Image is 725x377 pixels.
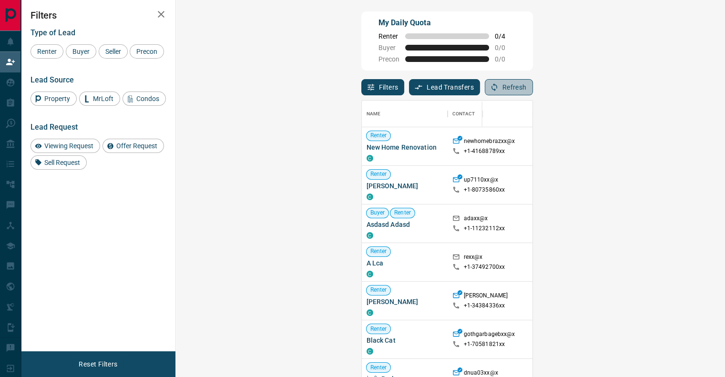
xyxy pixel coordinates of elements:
p: +1- 34384336xx [464,302,505,310]
p: rexx@x [464,253,483,263]
div: Name [362,101,448,127]
p: +1- 41688789xx [464,147,505,155]
button: Lead Transfers [409,79,480,95]
p: gothgarbagebxx@x [464,330,515,340]
span: Condos [133,95,163,102]
div: Renter [31,44,63,59]
span: [PERSON_NAME] [367,181,443,191]
h2: Filters [31,10,166,21]
button: Reset Filters [72,356,123,372]
div: Buyer [66,44,96,59]
span: Precon [133,48,161,55]
span: Seller [102,48,124,55]
div: Contact [452,101,475,127]
div: Offer Request [102,139,164,153]
span: Renter [367,170,391,178]
p: +1- 70581821xx [464,340,505,348]
div: Sell Request [31,155,87,170]
span: Renter [390,209,415,217]
span: Property [41,95,73,102]
div: condos.ca [367,155,373,162]
div: condos.ca [367,194,373,200]
span: [PERSON_NAME] [367,297,443,306]
span: 0 / 0 [495,44,516,51]
div: condos.ca [367,232,373,239]
span: Precon [378,55,399,63]
p: +1- 80735860xx [464,186,505,194]
div: Property [31,92,77,106]
span: Buyer [367,209,389,217]
span: Renter [367,364,391,372]
div: condos.ca [367,309,373,316]
span: Offer Request [113,142,161,150]
p: +1- 11232112xx [464,224,505,233]
span: MrLoft [90,95,117,102]
span: A Lca [367,258,443,268]
span: Renter [34,48,60,55]
span: Renter [367,286,391,294]
span: Black Cat [367,336,443,345]
p: [PERSON_NAME] [464,292,508,302]
div: Condos [123,92,166,106]
span: Renter [378,32,399,40]
p: +1- 37492700xx [464,263,505,271]
div: Precon [130,44,164,59]
div: Viewing Request [31,139,100,153]
span: Sell Request [41,159,83,166]
span: Asdasd Adasd [367,220,443,229]
span: 0 / 4 [495,32,516,40]
div: MrLoft [79,92,120,106]
div: condos.ca [367,348,373,355]
button: Refresh [485,79,533,95]
div: condos.ca [367,271,373,277]
span: 0 / 0 [495,55,516,63]
span: Renter [367,132,391,140]
button: Filters [361,79,405,95]
div: Name [367,101,381,127]
span: New Home Renovation [367,143,443,152]
span: Viewing Request [41,142,97,150]
span: Buyer [69,48,93,55]
p: up7110xx@x [464,176,498,186]
p: My Daily Quota [378,17,516,29]
span: Lead Source [31,75,74,84]
span: Renter [367,247,391,255]
span: Type of Lead [31,28,75,37]
span: Lead Request [31,122,78,132]
p: adaxx@x [464,214,488,224]
span: Buyer [378,44,399,51]
p: newhomebrazxx@x [464,137,515,147]
div: Seller [99,44,128,59]
span: Renter [367,325,391,333]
